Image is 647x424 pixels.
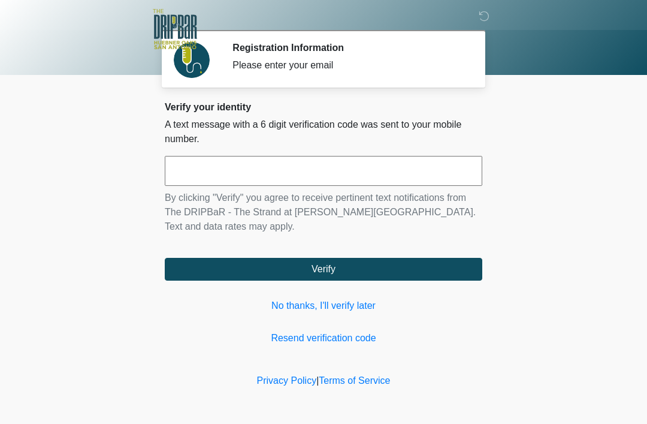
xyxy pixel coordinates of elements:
a: Resend verification code [165,331,482,345]
h2: Verify your identity [165,101,482,113]
div: Please enter your email [232,58,464,73]
a: Terms of Service [319,375,390,386]
button: Verify [165,258,482,281]
a: Privacy Policy [257,375,317,386]
a: No thanks, I'll verify later [165,299,482,313]
a: | [316,375,319,386]
img: The DRIPBaR - The Strand at Huebner Oaks Logo [153,9,197,49]
p: A text message with a 6 digit verification code was sent to your mobile number. [165,118,482,146]
img: Agent Avatar [174,42,210,78]
p: By clicking "Verify" you agree to receive pertinent text notifications from The DRIPBaR - The Str... [165,191,482,234]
